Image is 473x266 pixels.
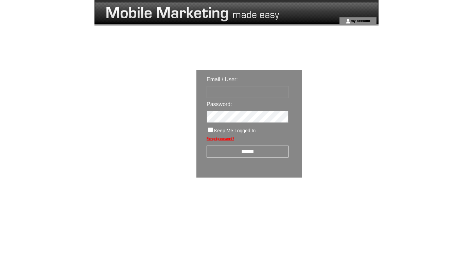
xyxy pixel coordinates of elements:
[207,137,234,140] a: Forgot password?
[207,77,238,82] span: Email / User:
[346,18,351,24] img: account_icon.gif
[351,18,370,23] a: my account
[207,101,232,107] span: Password:
[214,128,256,133] span: Keep Me Logged In
[321,195,355,203] img: transparent.png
